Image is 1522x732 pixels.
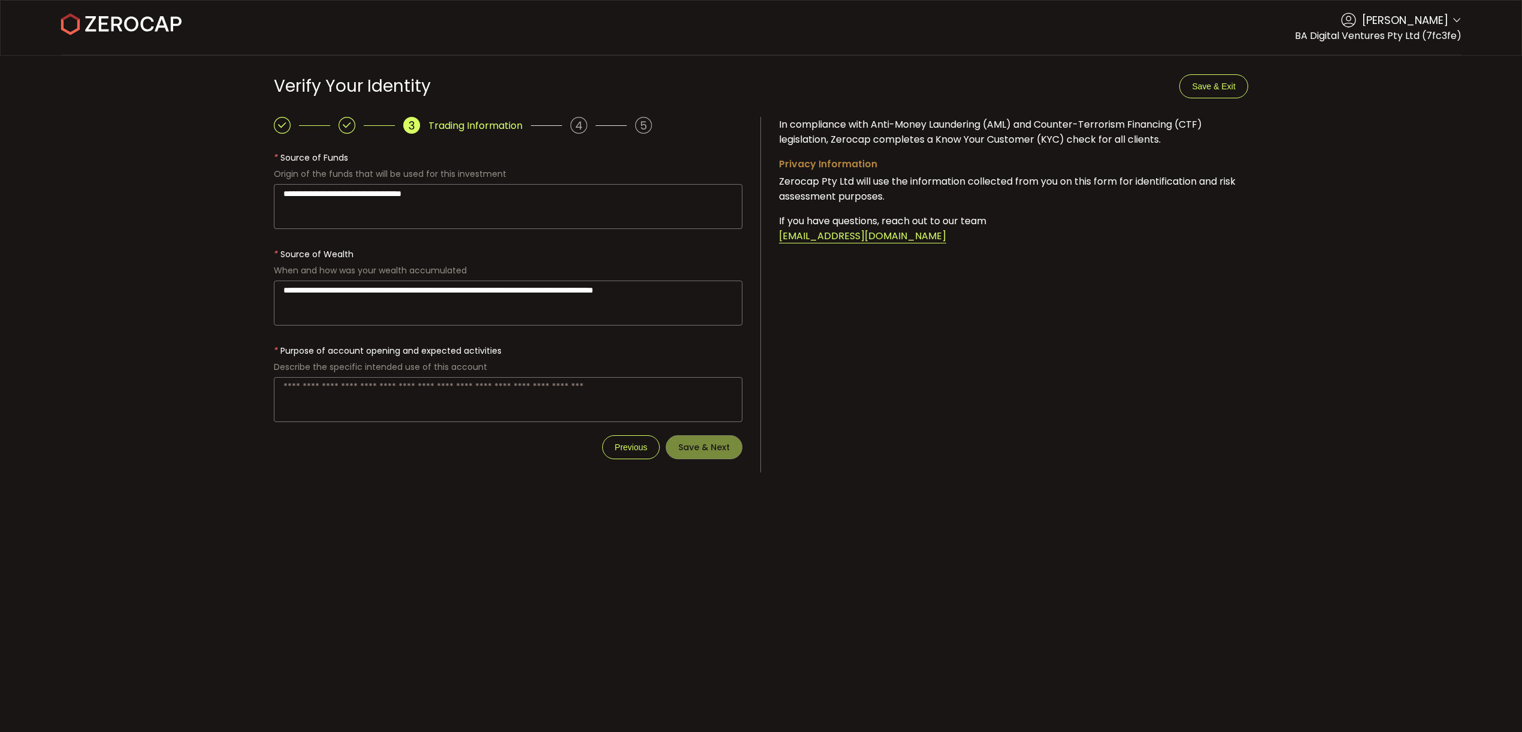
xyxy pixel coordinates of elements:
[1192,82,1235,91] span: Save & Exit
[666,435,742,459] button: Save & Next
[779,157,877,171] span: Privacy Information
[678,443,730,451] span: Save & Next
[602,435,660,459] button: Previous
[779,174,1236,203] span: Zerocap Pty Ltd will use the information collected from you on this form for identification and r...
[1362,12,1448,28] span: [PERSON_NAME]
[1295,29,1461,43] span: BA Digital Ventures Pty Ltd (7fc3fe)
[1379,603,1522,732] iframe: Chat Widget
[274,74,431,98] span: Verify Your Identity
[428,118,523,133] span: Trading Information
[779,118,1202,146] span: In compliance with Anti-Money Laundering (AML) and Counter-Terrorism Financing (CTF) legislation,...
[779,229,946,243] span: [EMAIL_ADDRESS][DOMAIN_NAME]
[1179,74,1248,98] button: Save & Exit
[779,214,986,228] span: If you have questions, reach out to our team
[615,442,647,452] span: Previous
